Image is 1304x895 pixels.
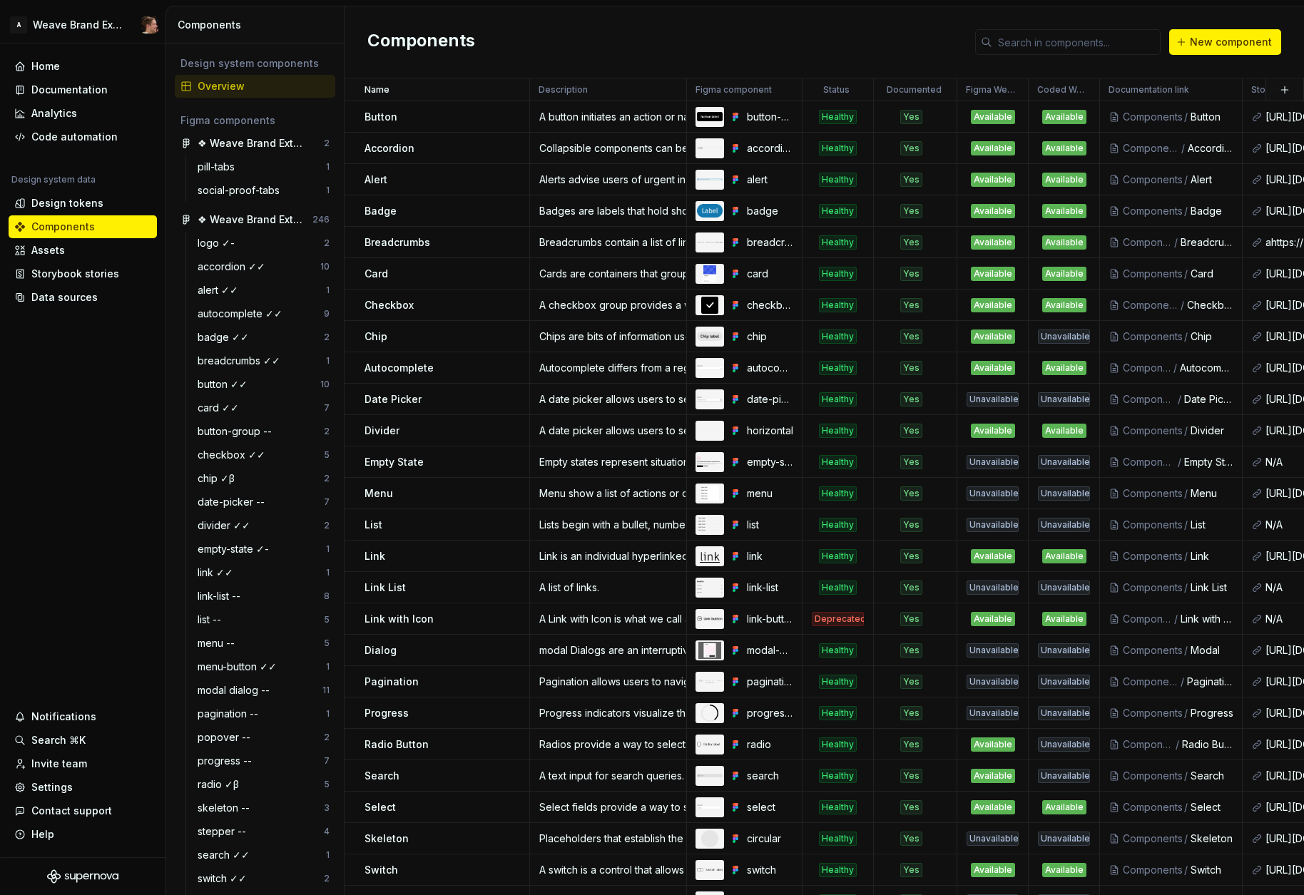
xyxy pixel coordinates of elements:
[31,290,98,305] div: Data sources
[198,136,304,150] div: ❖ Weave Brand Extended Marketing
[1042,141,1086,155] div: Available
[967,392,1019,406] div: Unavailable
[365,455,424,469] p: Empty State
[747,267,793,281] div: card
[900,204,922,218] div: Yes
[9,729,157,752] button: Search ⌘K
[198,683,275,697] div: modal dialog --
[324,614,330,625] div: 5
[9,823,157,846] button: Help
[192,632,335,655] a: menu --5
[9,215,157,238] a: Components
[900,392,922,406] div: Yes
[900,267,922,281] div: Yes
[1176,392,1184,406] div: /
[198,495,270,509] div: date-picker --
[198,330,255,344] div: badge ✓✓
[697,146,723,150] img: accordion
[198,801,255,815] div: skeleton --
[697,774,723,777] img: search
[192,750,335,772] a: progress --7
[192,232,335,255] a: logo ✓-2
[9,102,157,125] a: Analytics
[365,204,397,218] p: Badge
[192,561,335,584] a: link ✓✓1
[900,235,922,250] div: Yes
[367,29,475,55] h2: Components
[324,638,330,649] div: 5
[9,262,157,285] a: Storybook stories
[531,486,686,501] div: Menu show a list of actions or options. Menus are often combined with a flyout.
[819,455,857,469] div: Healthy
[1038,392,1090,406] div: Unavailable
[324,873,330,884] div: 2
[967,455,1019,469] div: Unavailable
[697,204,723,217] img: badge
[326,355,330,367] div: 1
[324,402,330,414] div: 7
[1183,173,1191,187] div: /
[9,286,157,309] a: Data sources
[198,213,304,227] div: ❖ Weave Brand Extended toolkit
[1037,84,1088,96] p: Coded Weave theme
[900,298,922,312] div: Yes
[175,208,335,231] a: ❖ Weave Brand Extended toolkit246
[175,75,335,98] a: Overview
[3,9,163,40] button: AWeave Brand ExtendedAlexis Morin
[10,16,27,34] div: A
[192,373,335,396] a: button ✓✓10
[180,113,330,128] div: Figma components
[198,777,245,792] div: radio ✓β
[198,283,244,297] div: alert ✓✓
[192,397,335,419] a: card ✓✓7
[1191,173,1233,187] div: Alert
[900,455,922,469] div: Yes
[31,106,77,121] div: Analytics
[365,329,387,344] p: Chip
[192,797,335,819] a: skeleton --3
[11,174,96,185] div: Design system data
[697,581,723,594] img: link-list
[198,589,246,603] div: link-list --
[365,173,387,187] p: Alert
[175,132,335,155] a: ❖ Weave Brand Extended Marketing2
[312,214,330,225] div: 246
[747,298,793,312] div: checkbox
[819,298,857,312] div: Healthy
[701,705,718,722] img: progress-circle-determinate
[324,426,330,437] div: 2
[1169,29,1281,55] button: New component
[697,740,723,747] img: radio
[31,83,108,97] div: Documentation
[1179,298,1187,312] div: /
[192,608,335,631] a: list --5
[324,802,330,814] div: 3
[31,130,118,144] div: Code automation
[326,708,330,720] div: 1
[1042,298,1086,312] div: Available
[1191,424,1233,438] div: Divider
[1123,329,1183,344] div: Components
[198,160,240,174] div: pill-tabs
[698,642,721,659] img: modal-dialog
[180,56,330,71] div: Design system components
[819,110,857,124] div: Healthy
[697,241,723,243] img: breadcrumbs
[697,517,723,532] img: list
[320,261,330,272] div: 10
[192,773,335,796] a: radio ✓β5
[900,329,922,344] div: Yes
[1123,455,1176,469] div: Components
[1038,329,1090,344] div: Unavailable
[326,285,330,296] div: 1
[198,236,240,250] div: logo ✓-
[31,827,54,842] div: Help
[365,267,388,281] p: Card
[31,243,65,257] div: Assets
[900,424,922,438] div: Yes
[531,110,686,124] div: A button initiates an action or navigates to a new destination. Buttons help users discover avail...
[971,141,1015,155] div: Available
[747,424,793,438] div: horizontal
[900,361,922,375] div: Yes
[900,173,922,187] div: Yes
